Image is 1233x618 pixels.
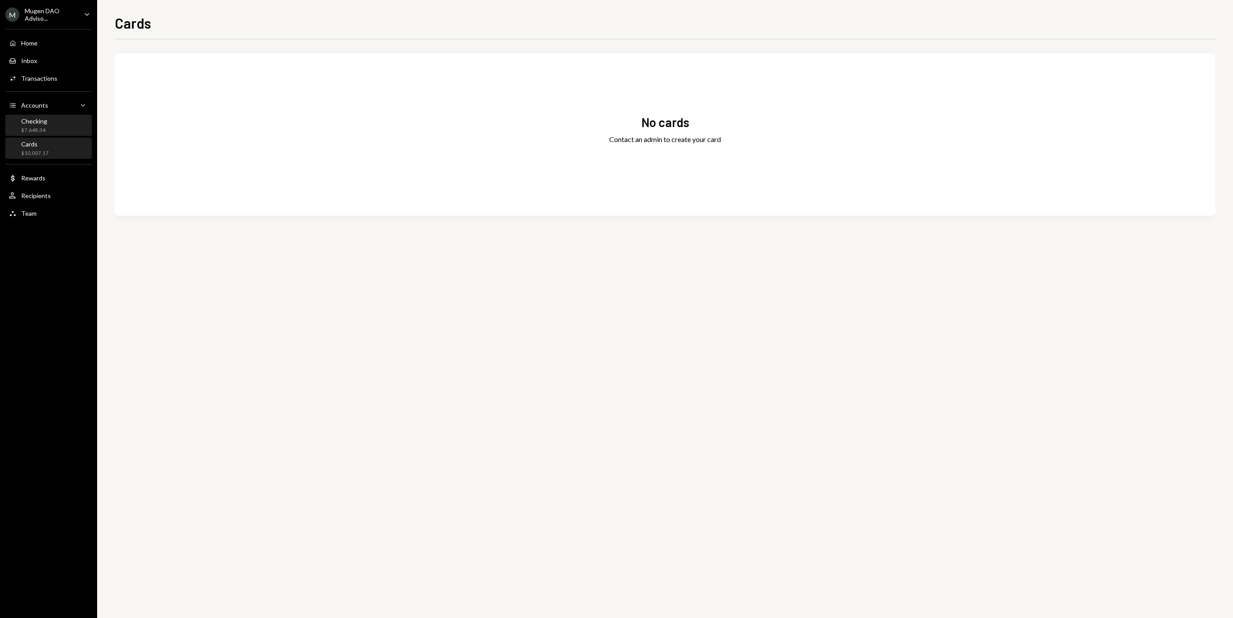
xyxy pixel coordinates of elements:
a: Accounts [5,97,92,113]
div: Rewards [21,174,45,182]
div: M [5,7,19,22]
div: Contact an admin to create your card [609,134,721,145]
div: Home [21,39,38,47]
a: Inbox [5,52,92,68]
a: Transactions [5,70,92,86]
a: Recipients [5,187,92,203]
a: Rewards [5,170,92,186]
a: Team [5,205,92,221]
div: Inbox [21,57,37,64]
div: No cards [641,114,689,131]
div: $10,007.17 [21,150,49,157]
h1: Cards [115,14,151,32]
div: Transactions [21,75,57,82]
div: $7,648.34 [21,127,47,134]
div: Checking [21,117,47,125]
a: Checking$7,648.34 [5,115,92,136]
div: Recipients [21,192,51,199]
div: Cards [21,140,49,148]
div: Mugen DAO Adviso... [25,7,77,22]
div: Accounts [21,101,48,109]
a: Cards$10,007.17 [5,138,92,159]
div: Team [21,210,37,217]
a: Home [5,35,92,51]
